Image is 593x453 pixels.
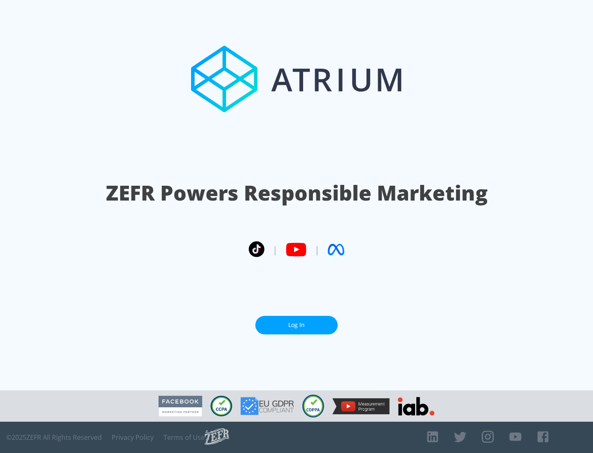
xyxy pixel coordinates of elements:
img: CCPA Compliant [210,396,232,416]
span: | [273,243,278,256]
a: Privacy Policy [112,433,154,441]
img: COPPA Compliant [302,395,324,418]
img: Facebook Marketing Partner [159,396,202,417]
img: YouTube Measurement Program [332,398,390,414]
img: IAB [398,397,434,416]
h1: ZEFR Powers Responsible Marketing [106,179,488,207]
span: | [315,243,320,256]
a: Terms of Use [163,433,205,441]
a: Log In [255,316,338,334]
span: © 2025 ZEFR All Rights Reserved [6,433,102,441]
img: GDPR Compliant [240,397,294,415]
